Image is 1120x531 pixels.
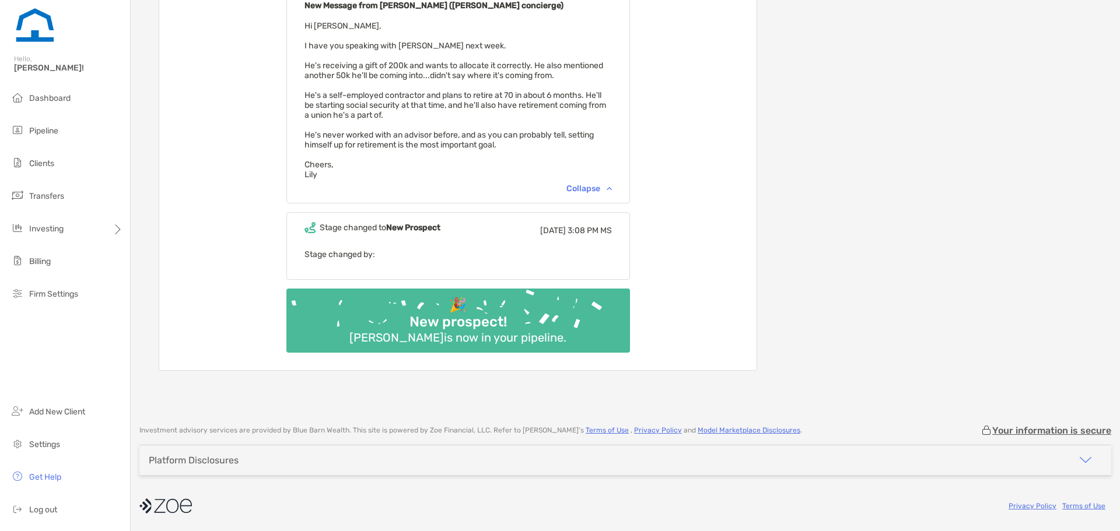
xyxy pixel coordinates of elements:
[10,221,24,235] img: investing icon
[1062,502,1105,510] a: Terms of Use
[444,297,471,314] div: 🎉
[10,156,24,170] img: clients icon
[540,226,566,235] span: [DATE]
[29,126,58,136] span: Pipeline
[29,93,71,103] span: Dashboard
[29,256,51,266] span: Billing
[29,191,64,201] span: Transfers
[1079,453,1093,467] img: icon arrow
[29,407,85,417] span: Add New Client
[1009,502,1056,510] a: Privacy Policy
[568,226,612,235] span: 3:08 PM MS
[304,247,612,262] p: Stage changed by:
[345,330,571,344] div: [PERSON_NAME] is now in your pipeline.
[29,472,61,482] span: Get Help
[29,224,64,234] span: Investing
[10,188,24,202] img: transfers icon
[304,222,316,233] img: Event icon
[29,439,60,449] span: Settings
[992,425,1111,436] p: Your information is secure
[10,404,24,418] img: add_new_client icon
[320,223,440,233] div: Stage changed to
[10,254,24,268] img: billing icon
[10,469,24,483] img: get-help icon
[304,1,563,10] b: New Message from [PERSON_NAME] ([PERSON_NAME] concierge)
[139,426,802,435] p: Investment advisory services are provided by Blue Barn Wealth . This site is powered by Zoe Finan...
[29,159,54,168] span: Clients
[10,437,24,451] img: settings icon
[10,286,24,300] img: firm-settings icon
[405,314,512,330] div: New prospect!
[149,455,239,466] div: Platform Disclosures
[14,63,123,73] span: [PERSON_NAME]!
[304,21,606,180] span: Hi [PERSON_NAME], I have you speaking with [PERSON_NAME] next week. He's receiving a gift of 200k...
[286,289,630,343] img: Confetti
[139,493,192,519] img: company logo
[10,123,24,137] img: pipeline icon
[698,426,800,434] a: Model Marketplace Disclosures
[607,187,612,190] img: Chevron icon
[634,426,682,434] a: Privacy Policy
[14,5,56,47] img: Zoe Logo
[566,184,612,194] div: Collapse
[10,90,24,104] img: dashboard icon
[10,502,24,516] img: logout icon
[386,223,440,233] b: New Prospect
[586,426,629,434] a: Terms of Use
[29,505,57,515] span: Log out
[29,289,78,299] span: Firm Settings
